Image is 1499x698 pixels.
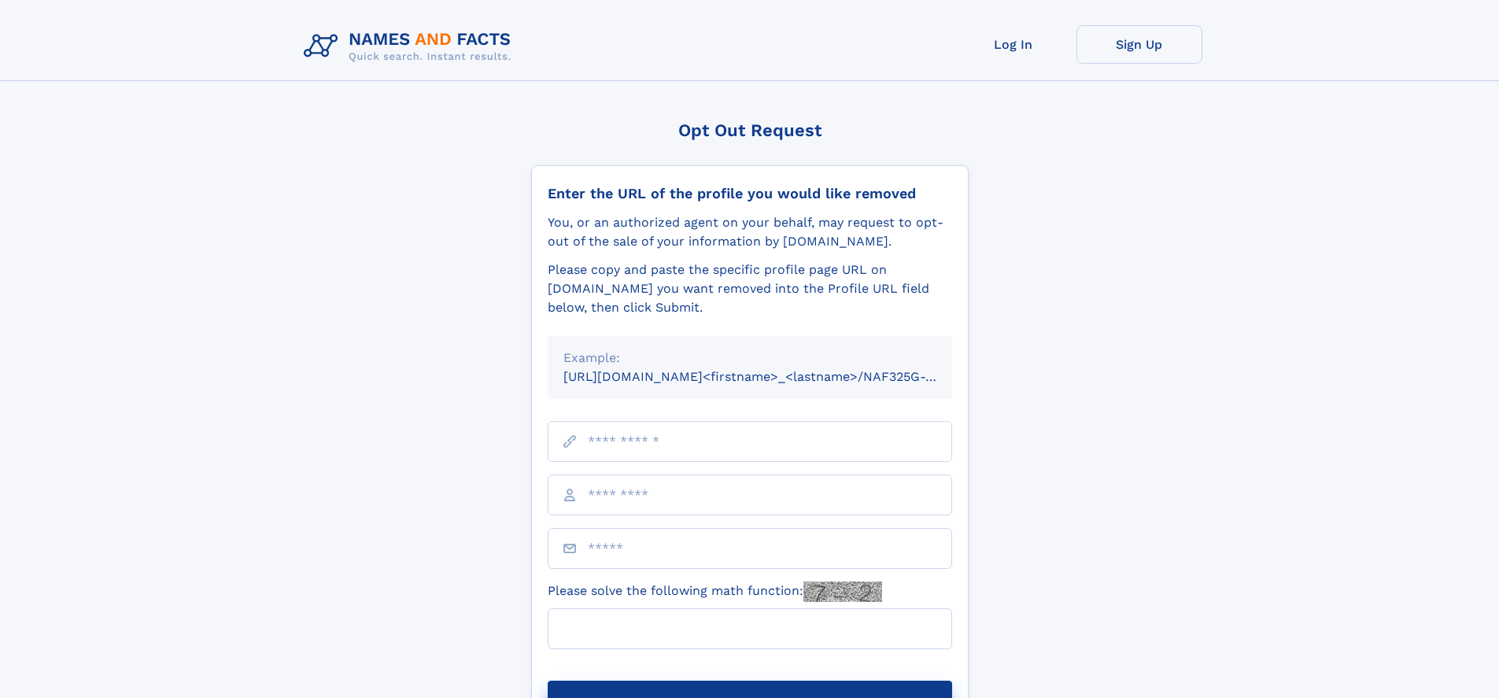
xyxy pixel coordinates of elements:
[548,213,952,251] div: You, or an authorized agent on your behalf, may request to opt-out of the sale of your informatio...
[297,25,524,68] img: Logo Names and Facts
[548,260,952,317] div: Please copy and paste the specific profile page URL on [DOMAIN_NAME] you want removed into the Pr...
[1076,25,1202,64] a: Sign Up
[563,369,982,384] small: [URL][DOMAIN_NAME]<firstname>_<lastname>/NAF325G-xxxxxxxx
[951,25,1076,64] a: Log In
[563,349,936,367] div: Example:
[548,185,952,202] div: Enter the URL of the profile you would like removed
[548,582,882,602] label: Please solve the following math function:
[531,120,969,140] div: Opt Out Request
